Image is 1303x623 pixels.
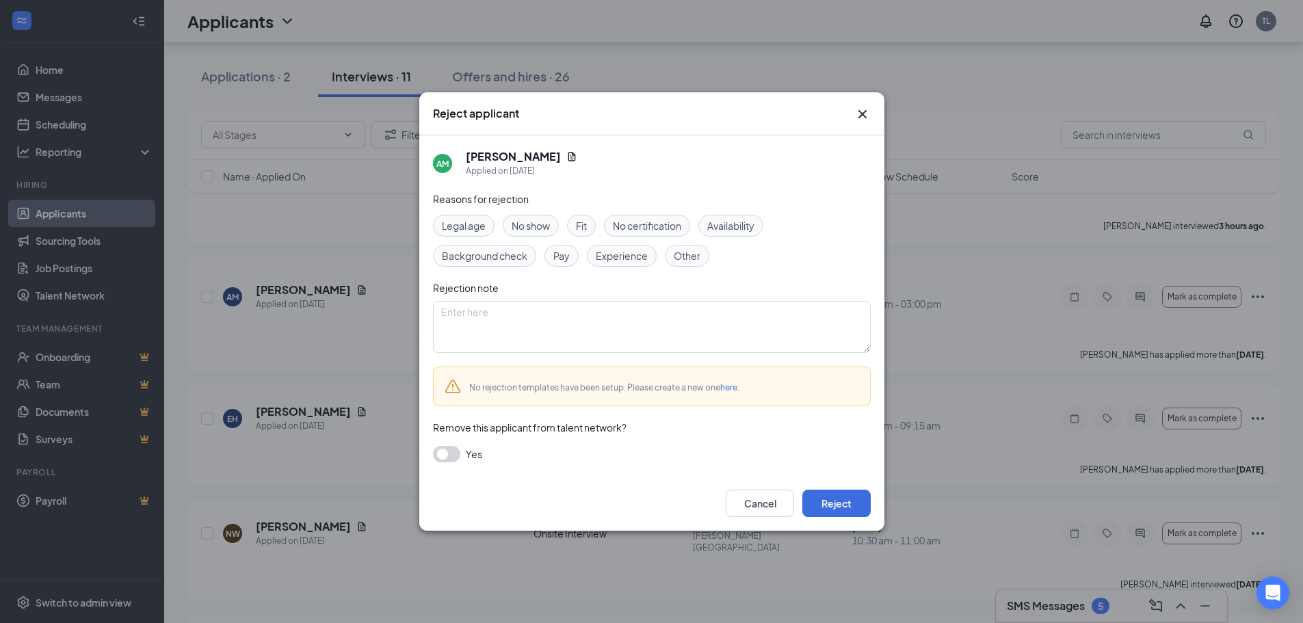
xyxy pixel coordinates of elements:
span: Experience [596,248,648,263]
span: Remove this applicant from talent network? [433,421,627,434]
span: Background check [442,248,527,263]
div: Open Intercom Messenger [1256,576,1289,609]
span: Pay [553,248,570,263]
span: No certification [613,218,681,233]
button: Reject [802,490,871,517]
a: here [720,382,737,393]
h5: [PERSON_NAME] [466,149,561,164]
svg: Document [566,151,577,162]
span: No show [512,218,550,233]
span: Fit [576,218,587,233]
span: Rejection note [433,282,499,294]
span: Other [674,248,700,263]
span: Legal age [442,218,486,233]
span: Yes [466,446,482,462]
div: Applied on [DATE] [466,164,577,178]
span: Availability [707,218,754,233]
svg: Warning [445,378,461,395]
span: No rejection templates have been setup. Please create a new one . [469,382,739,393]
button: Close [854,106,871,122]
div: AM [436,158,449,170]
h3: Reject applicant [433,106,519,121]
span: Reasons for rejection [433,193,529,205]
svg: Cross [854,106,871,122]
button: Cancel [726,490,794,517]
